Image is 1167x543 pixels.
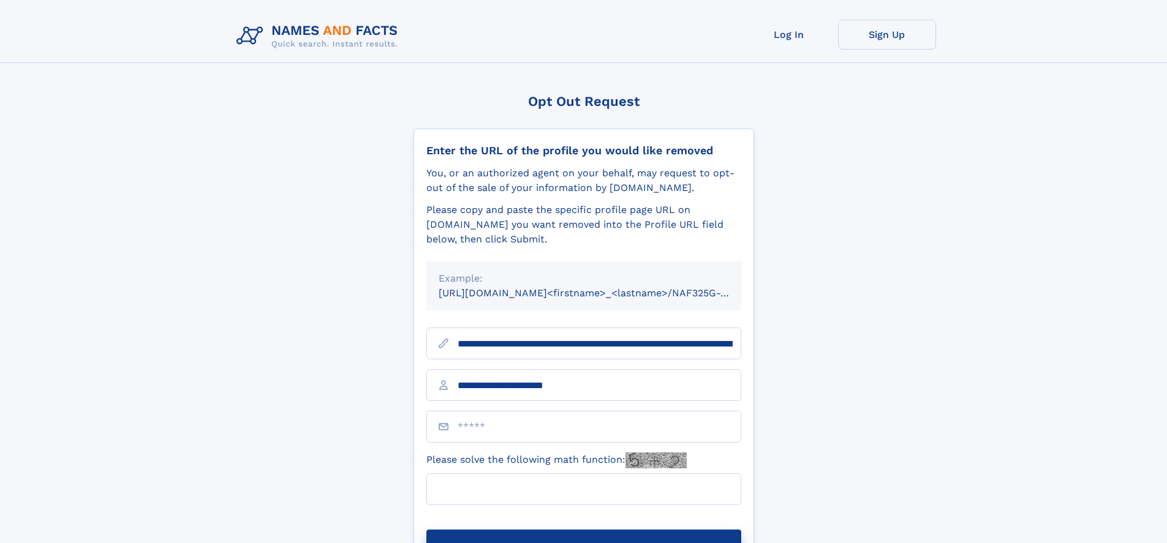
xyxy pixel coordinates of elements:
[414,94,754,109] div: Opt Out Request
[232,20,408,53] img: Logo Names and Facts
[740,20,838,50] a: Log In
[426,203,741,247] div: Please copy and paste the specific profile page URL on [DOMAIN_NAME] you want removed into the Pr...
[838,20,936,50] a: Sign Up
[439,287,765,299] small: [URL][DOMAIN_NAME]<firstname>_<lastname>/NAF325G-xxxxxxxx
[439,271,729,286] div: Example:
[426,144,741,157] div: Enter the URL of the profile you would like removed
[426,452,687,468] label: Please solve the following math function:
[426,166,741,195] div: You, or an authorized agent on your behalf, may request to opt-out of the sale of your informatio...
